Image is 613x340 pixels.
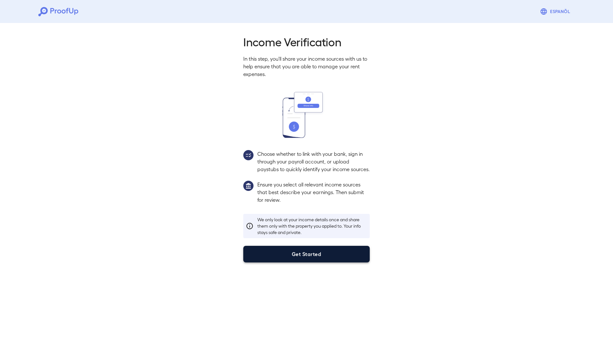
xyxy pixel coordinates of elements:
h2: Income Verification [243,34,370,49]
p: In this step, you'll share your income sources with us to help ensure that you are able to manage... [243,55,370,78]
p: Choose whether to link with your bank, sign in through your payroll account, or upload paystubs t... [257,150,370,173]
button: Get Started [243,246,370,262]
button: Espanõl [537,5,575,18]
img: group2.svg [243,150,254,160]
p: We only look at your income details once and share them only with the property you applied to. Yo... [257,216,367,236]
img: transfer_money.svg [283,92,330,138]
img: group1.svg [243,181,254,191]
p: Ensure you select all relevant income sources that best describe your earnings. Then submit for r... [257,181,370,204]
